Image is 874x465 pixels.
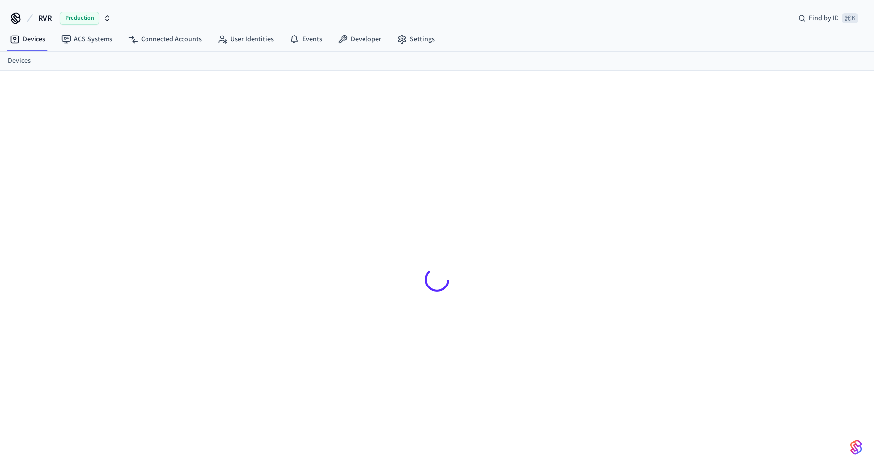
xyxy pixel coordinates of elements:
span: Find by ID [809,13,839,23]
a: User Identities [210,31,282,48]
a: Events [282,31,330,48]
a: Developer [330,31,389,48]
div: Find by ID⌘ K [790,9,866,27]
span: ⌘ K [842,13,858,23]
span: RVR [38,12,52,24]
a: Connected Accounts [120,31,210,48]
span: Production [60,12,99,25]
img: SeamLogoGradient.69752ec5.svg [850,439,862,455]
a: Devices [8,56,31,66]
a: ACS Systems [53,31,120,48]
a: Devices [2,31,53,48]
a: Settings [389,31,442,48]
